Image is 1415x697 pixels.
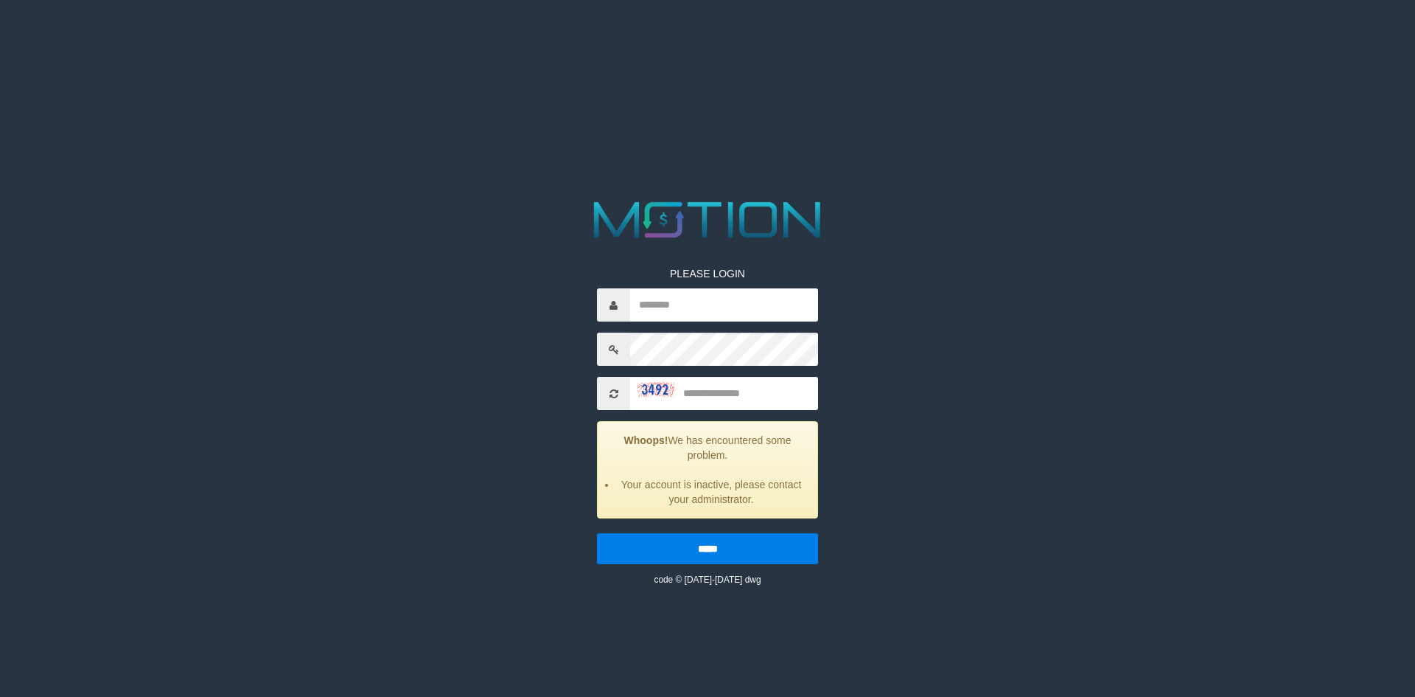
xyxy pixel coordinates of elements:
[584,195,831,244] img: MOTION_logo.png
[637,382,674,397] img: captcha
[597,421,818,519] div: We has encountered some problem.
[616,477,806,507] li: Your account is inactive, please contact your administrator.
[654,575,761,585] small: code © [DATE]-[DATE] dwg
[624,434,668,446] strong: Whoops!
[597,266,818,281] p: PLEASE LOGIN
